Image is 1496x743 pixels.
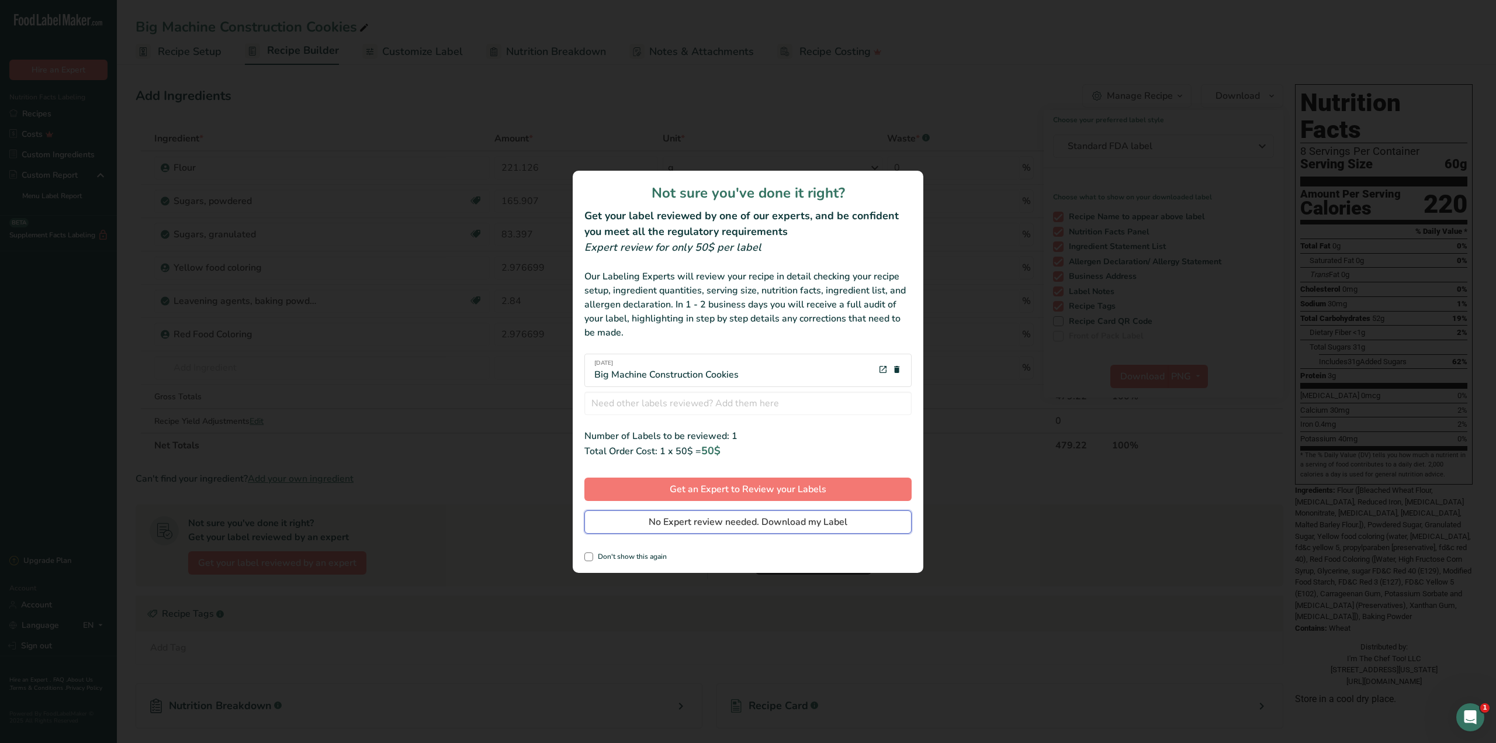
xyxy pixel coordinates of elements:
div: Number of Labels to be reviewed: 1 [584,429,912,443]
button: Get an Expert to Review your Labels [584,478,912,501]
div: Total Order Cost: 1 x 50$ = [584,443,912,459]
span: 1 [1480,703,1490,713]
span: [DATE] [594,359,739,368]
div: Expert review for only 50$ per label [584,240,912,255]
button: No Expert review needed. Download my Label [584,510,912,534]
h2: Get your label reviewed by one of our experts, and be confident you meet all the regulatory requi... [584,208,912,240]
div: Big Machine Construction Cookies [594,359,739,382]
input: Need other labels reviewed? Add them here [584,392,912,415]
span: 50$ [701,444,721,458]
span: Don't show this again [593,552,667,561]
span: Get an Expert to Review your Labels [670,482,826,496]
span: No Expert review needed. Download my Label [649,515,847,529]
iframe: Intercom live chat [1456,703,1484,731]
div: Our Labeling Experts will review your recipe in detail checking your recipe setup, ingredient qua... [584,269,912,340]
h1: Not sure you've done it right? [584,182,912,203]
